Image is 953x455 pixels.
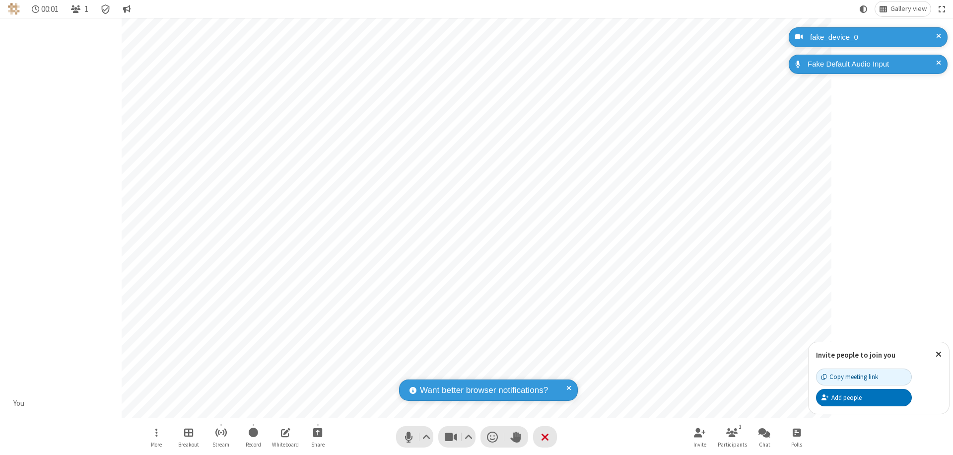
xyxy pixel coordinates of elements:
[821,372,878,381] div: Copy meeting link
[717,423,747,451] button: Open participant list
[212,442,229,448] span: Stream
[782,423,812,451] button: Open poll
[303,423,333,451] button: Start sharing
[807,32,940,43] div: fake_device_0
[438,426,476,448] button: Stop video (⌘+Shift+V)
[271,423,300,451] button: Open shared whiteboard
[462,426,476,448] button: Video setting
[685,423,715,451] button: Invite participants (⌘+Shift+I)
[28,1,63,16] div: Timer
[791,442,802,448] span: Polls
[151,442,162,448] span: More
[804,59,940,70] div: Fake Default Audio Input
[759,442,770,448] span: Chat
[311,442,325,448] span: Share
[206,423,236,451] button: Start streaming
[420,426,433,448] button: Audio settings
[856,1,872,16] button: Using system theme
[396,426,433,448] button: Mute (⌘+Shift+A)
[749,423,779,451] button: Open chat
[8,3,20,15] img: QA Selenium DO NOT DELETE OR CHANGE
[246,442,261,448] span: Record
[816,350,895,360] label: Invite people to join you
[693,442,706,448] span: Invite
[890,5,927,13] span: Gallery view
[718,442,747,448] span: Participants
[533,426,557,448] button: End or leave meeting
[67,1,92,16] button: Open participant list
[84,4,88,14] span: 1
[504,426,528,448] button: Raise hand
[420,384,548,397] span: Want better browser notifications?
[238,423,268,451] button: Start recording
[174,423,204,451] button: Manage Breakout Rooms
[816,369,912,385] button: Copy meeting link
[10,398,28,409] div: You
[119,1,135,16] button: Conversation
[178,442,199,448] span: Breakout
[96,1,115,16] div: Meeting details Encryption enabled
[272,442,299,448] span: Whiteboard
[41,4,59,14] span: 00:01
[480,426,504,448] button: Send a reaction
[141,423,171,451] button: Open menu
[935,1,950,16] button: Fullscreen
[736,422,745,431] div: 1
[928,342,949,367] button: Close popover
[816,389,912,406] button: Add people
[875,1,931,16] button: Change layout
